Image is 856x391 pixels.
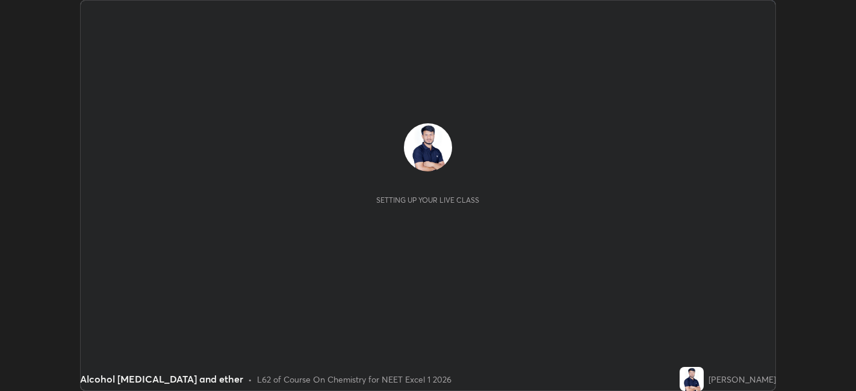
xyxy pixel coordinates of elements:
div: Alcohol [MEDICAL_DATA] and ether [80,372,243,386]
div: L62 of Course On Chemistry for NEET Excel 1 2026 [257,373,451,386]
img: b6b514b303f74ddc825c6b0aeaa9deff.jpg [404,123,452,171]
div: • [248,373,252,386]
div: [PERSON_NAME] [709,373,776,386]
img: b6b514b303f74ddc825c6b0aeaa9deff.jpg [680,367,704,391]
div: Setting up your live class [376,195,479,205]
